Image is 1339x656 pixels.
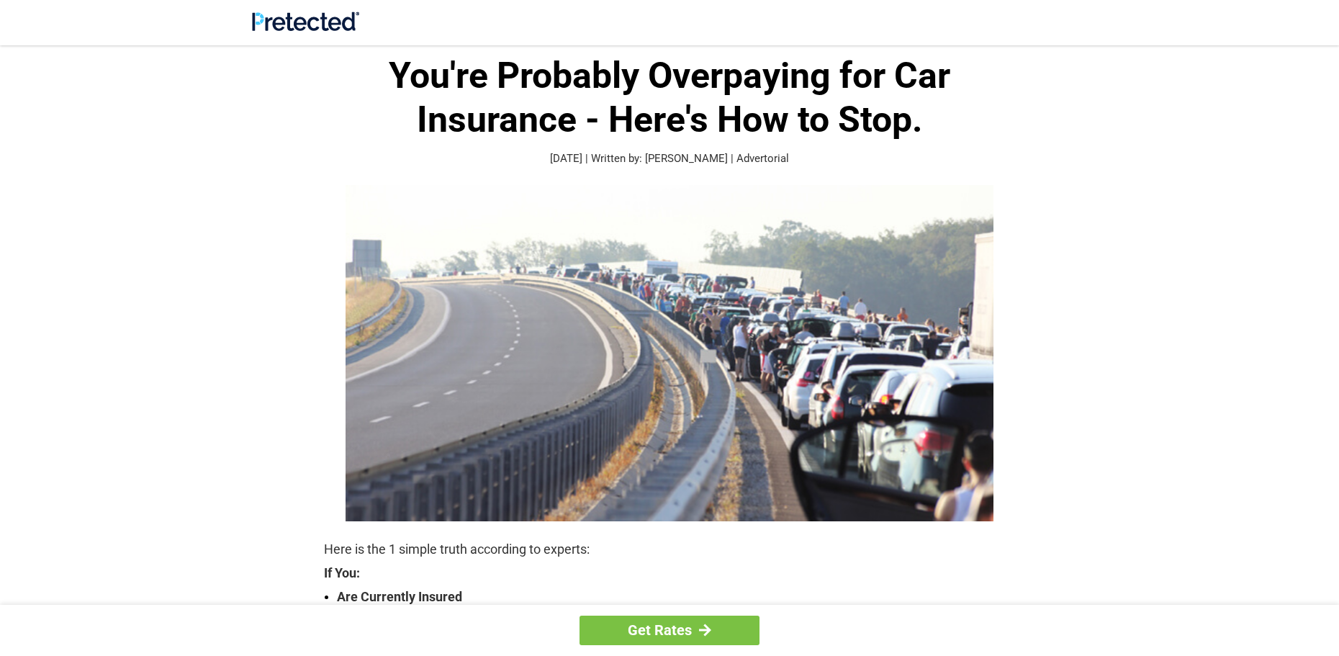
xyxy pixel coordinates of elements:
p: Here is the 1 simple truth according to experts: [324,539,1015,560]
img: Site Logo [252,12,359,31]
strong: If You: [324,567,1015,580]
h1: You're Probably Overpaying for Car Insurance - Here's How to Stop. [324,54,1015,142]
strong: Are Currently Insured [337,587,1015,607]
a: Get Rates [580,616,759,645]
a: Site Logo [252,20,359,34]
p: [DATE] | Written by: [PERSON_NAME] | Advertorial [324,150,1015,167]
